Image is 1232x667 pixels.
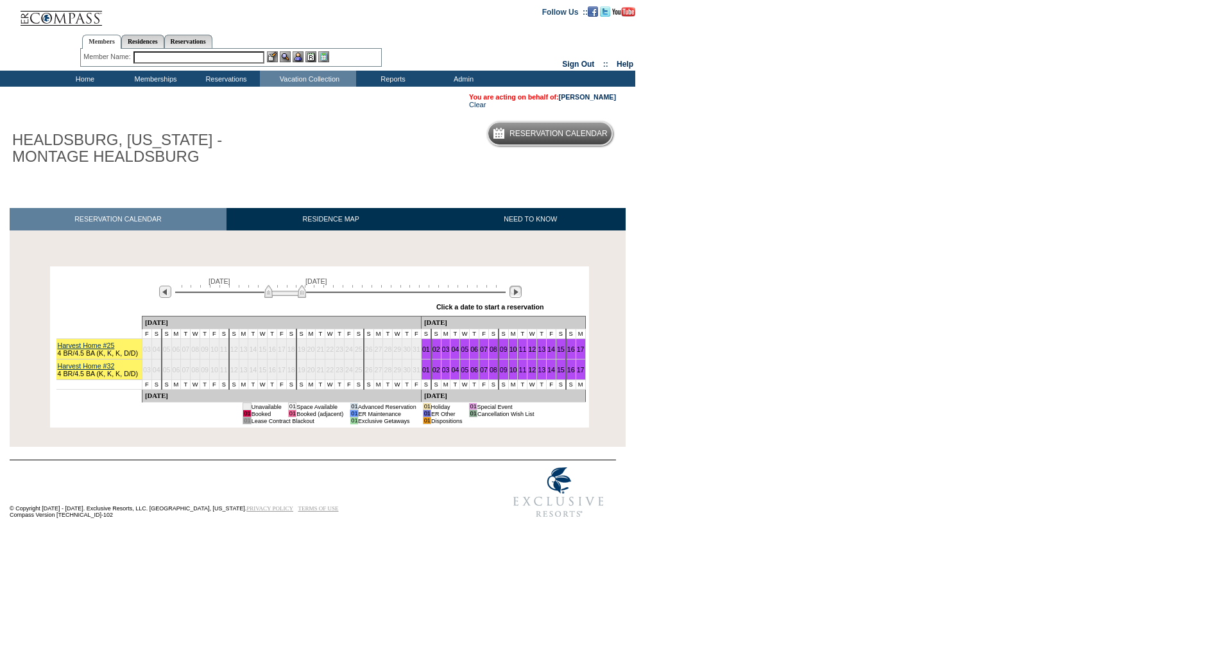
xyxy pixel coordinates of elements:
td: 24 [345,359,354,380]
td: 28 [383,339,393,359]
a: 03 [442,366,450,374]
td: F [345,380,354,390]
td: T [402,380,412,390]
td: S [431,380,441,390]
td: ER Maintenance [358,410,416,417]
td: S [556,380,565,390]
a: Residences [121,35,164,48]
img: Become our fan on Facebook [588,6,598,17]
img: Impersonate [293,51,304,62]
td: 05 [162,359,171,380]
a: RESERVATION CALENDAR [10,208,227,230]
td: 27 [373,359,383,380]
a: 11 [518,345,526,353]
td: 01 [423,417,431,424]
a: 17 [577,366,585,374]
a: PRIVACY POLICY [246,505,293,512]
td: Special Event [477,403,534,410]
a: 13 [538,345,545,353]
td: [DATE] [421,390,585,403]
td: 23 [335,359,345,380]
td: M [576,329,585,339]
td: 29 [393,339,402,359]
span: You are acting on behalf of: [469,93,616,101]
a: 01 [422,345,430,353]
td: 17 [277,339,287,359]
a: 12 [528,345,536,353]
img: Reservations [305,51,316,62]
a: 14 [547,366,555,374]
td: T [248,380,258,390]
td: S [488,380,498,390]
td: [DATE] [142,316,421,329]
td: S [219,380,228,390]
td: 31 [412,339,422,359]
a: 10 [509,366,517,374]
td: 4 BR/4.5 BA (K, K, K, D/D) [56,359,142,380]
td: W [393,380,402,390]
td: 16 [268,359,277,380]
td: S [364,380,373,390]
td: 4 BR/4.5 BA (K, K, K, D/D) [56,339,142,359]
h1: HEALDSBURG, [US_STATE] - MONTAGE HEALDSBURG [10,129,297,168]
td: F [479,380,489,390]
td: T [518,329,527,339]
td: T [268,380,277,390]
a: Harvest Home #25 [58,342,115,349]
td: T [537,380,547,390]
td: 21 [316,339,325,359]
td: 11 [219,359,228,380]
td: ER Other [431,410,463,417]
td: 05 [162,339,171,359]
td: 07 [181,359,191,380]
td: 01 [350,403,358,410]
td: 15 [258,359,268,380]
td: F [142,329,151,339]
a: 09 [500,345,508,353]
td: S [488,329,498,339]
td: S [286,380,296,390]
td: M [171,329,181,339]
td: T [335,329,345,339]
td: Reservations [189,71,260,87]
td: Space Available [296,403,344,410]
img: Exclusive Resorts [501,460,616,524]
td: S [151,329,161,339]
td: Cancellation Wish List [477,410,534,417]
td: M [239,380,248,390]
a: Sign Out [562,60,594,69]
td: 19 [296,339,306,359]
td: M [508,380,518,390]
td: Unavailable [251,403,282,410]
td: Lease Contract Blackout [251,417,343,424]
td: 14 [248,339,258,359]
td: 03 [142,339,151,359]
td: 01 [469,410,477,417]
td: 14 [248,359,258,380]
a: Subscribe to our YouTube Channel [612,7,635,15]
td: Follow Us :: [542,6,588,17]
td: 08 [191,339,200,359]
td: 20 [306,339,316,359]
td: S [162,329,171,339]
span: [DATE] [209,277,230,285]
td: S [354,329,363,339]
td: S [229,380,239,390]
td: 23 [335,339,345,359]
td: T [470,380,479,390]
td: 01 [469,403,477,410]
td: S [286,329,296,339]
td: S [499,380,508,390]
td: 18 [286,359,296,380]
td: T [316,380,325,390]
td: W [527,329,537,339]
a: Help [617,60,633,69]
h5: Reservation Calendar [509,130,608,138]
a: Become our fan on Facebook [588,7,598,15]
td: Home [48,71,119,87]
td: 01 [243,417,251,424]
td: W [460,329,470,339]
td: F [142,380,151,390]
td: M [441,380,450,390]
td: W [527,380,537,390]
